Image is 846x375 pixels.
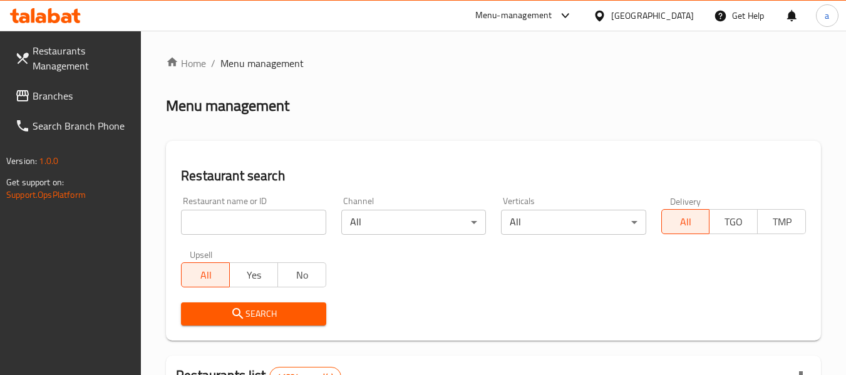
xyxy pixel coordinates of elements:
[187,266,225,284] span: All
[181,167,806,185] h2: Restaurant search
[6,174,64,190] span: Get support on:
[277,262,326,287] button: No
[714,213,753,231] span: TGO
[166,56,821,71] nav: breadcrumb
[825,9,829,23] span: a
[181,262,230,287] button: All
[763,213,801,231] span: TMP
[5,81,142,111] a: Branches
[709,209,758,234] button: TGO
[190,250,213,259] label: Upsell
[220,56,304,71] span: Menu management
[341,210,486,235] div: All
[670,197,701,205] label: Delivery
[475,8,552,23] div: Menu-management
[757,209,806,234] button: TMP
[5,36,142,81] a: Restaurants Management
[211,56,215,71] li: /
[5,111,142,141] a: Search Branch Phone
[33,43,132,73] span: Restaurants Management
[235,266,273,284] span: Yes
[229,262,278,287] button: Yes
[667,213,705,231] span: All
[283,266,321,284] span: No
[611,9,694,23] div: [GEOGRAPHIC_DATA]
[6,153,37,169] span: Version:
[39,153,58,169] span: 1.0.0
[33,118,132,133] span: Search Branch Phone
[501,210,646,235] div: All
[33,88,132,103] span: Branches
[166,56,206,71] a: Home
[166,96,289,116] h2: Menu management
[6,187,86,203] a: Support.OpsPlatform
[181,302,326,326] button: Search
[181,210,326,235] input: Search for restaurant name or ID..
[661,209,710,234] button: All
[191,306,316,322] span: Search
